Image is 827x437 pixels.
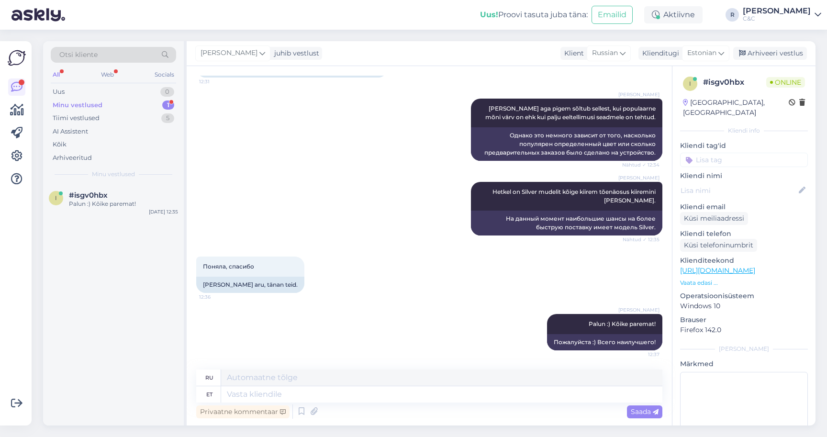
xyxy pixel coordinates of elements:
div: Однако это немного зависит от того, насколько популярен определенный цвет или сколько предварител... [471,127,662,161]
p: Kliendi nimi [680,171,808,181]
div: Uus [53,87,65,97]
div: [GEOGRAPHIC_DATA], [GEOGRAPHIC_DATA] [683,98,789,118]
span: 12:37 [624,351,659,358]
span: [PERSON_NAME] [618,91,659,98]
div: All [51,68,62,81]
p: Kliendi email [680,202,808,212]
span: 12:36 [199,293,235,301]
p: Kliendi telefon [680,229,808,239]
div: Tiimi vestlused [53,113,100,123]
div: На данный момент наибольшие шансы на более быструю поставку имеет модель Silver. [471,211,662,235]
div: juhib vestlust [270,48,319,58]
p: Märkmed [680,359,808,369]
span: i [689,80,691,87]
div: Kliendi info [680,126,808,135]
div: Küsi meiliaadressi [680,212,748,225]
div: # isgv0hbx [703,77,766,88]
span: [PERSON_NAME] [201,48,257,58]
div: Privaatne kommentaar [196,405,290,418]
span: [PERSON_NAME] [618,174,659,181]
span: [PERSON_NAME] aga pigem sõltub sellest, kui populaarne mõni värv on ehk kui palju eeltellimusi se... [485,105,657,121]
div: R [726,8,739,22]
div: C&C [743,15,811,22]
span: #isgv0hbx [69,191,108,200]
div: Klienditugi [638,48,679,58]
div: Minu vestlused [53,101,102,110]
p: Windows 10 [680,301,808,311]
div: Küsi telefoninumbrit [680,239,757,252]
span: Estonian [687,48,716,58]
span: 12:31 [199,78,235,85]
b: Uus! [480,10,498,19]
div: 1 [162,101,174,110]
div: Kõik [53,140,67,149]
div: Arhiveeri vestlus [733,47,807,60]
span: Saada [631,407,659,416]
div: [PERSON_NAME] [743,7,811,15]
span: Nähtud ✓ 12:34 [622,161,659,168]
div: Socials [153,68,176,81]
span: Otsi kliente [59,50,98,60]
div: Klient [560,48,584,58]
span: Hetkel on Silver mudelit kõige kiirem tõenäosus kiiremini [PERSON_NAME]. [492,188,657,204]
div: 0 [160,87,174,97]
div: et [206,386,212,403]
a: [PERSON_NAME]C&C [743,7,821,22]
input: Lisa nimi [681,185,797,196]
p: Operatsioonisüsteem [680,291,808,301]
span: Nähtud ✓ 12:35 [623,236,659,243]
input: Lisa tag [680,153,808,167]
span: Russian [592,48,618,58]
p: Vaata edasi ... [680,279,808,287]
p: Brauser [680,315,808,325]
div: [PERSON_NAME] aru, tänan teid. [196,277,304,293]
div: Palun :) Kõike paremat! [69,200,178,208]
span: i [55,194,57,202]
span: Поняла, спасибо [203,263,254,270]
span: Online [766,77,805,88]
div: [PERSON_NAME] [680,345,808,353]
div: AI Assistent [53,127,88,136]
p: Firefox 142.0 [680,325,808,335]
div: [DATE] 12:35 [149,208,178,215]
div: Пожалуйста :) Всего наилучшего! [547,334,662,350]
span: Minu vestlused [92,170,135,179]
button: Emailid [592,6,633,24]
span: [PERSON_NAME] [618,306,659,314]
img: Askly Logo [8,49,26,67]
p: Klienditeekond [680,256,808,266]
span: Palun :) Kõike paremat! [589,320,656,327]
div: Web [99,68,116,81]
a: [URL][DOMAIN_NAME] [680,266,755,275]
div: ru [205,370,213,386]
div: Arhiveeritud [53,153,92,163]
div: 5 [161,113,174,123]
div: Proovi tasuta juba täna: [480,9,588,21]
p: Kliendi tag'id [680,141,808,151]
div: Aktiivne [644,6,703,23]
